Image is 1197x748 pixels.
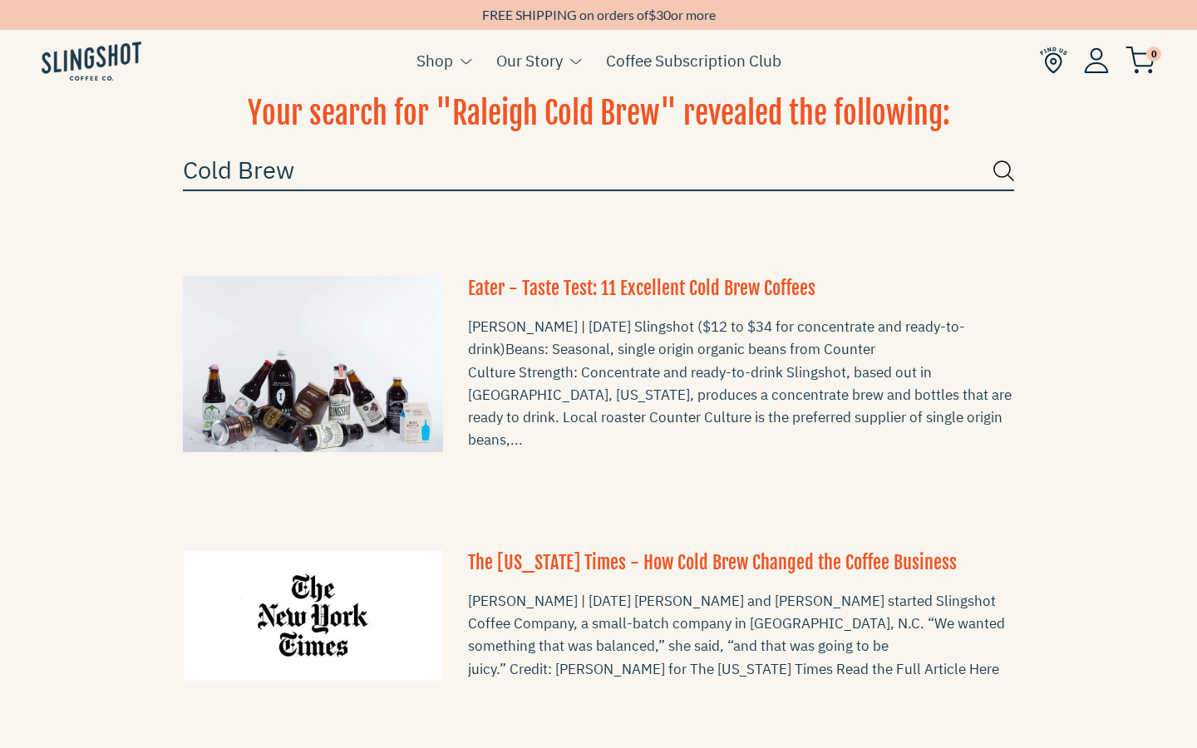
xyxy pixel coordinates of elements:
[1084,47,1109,73] img: Account
[606,48,781,73] a: Coffee Subscription Club
[183,550,443,681] img: nyt_1_large.jpg
[468,316,1014,451] p: [PERSON_NAME] | [DATE] Slingshot ($12 to $34 for concentrate and ready-to-drink)Beans: Seasonal, ...
[656,7,671,22] span: 30
[496,48,563,73] a: Our Story
[468,551,957,573] a: The [US_STATE] Times - How Cold Brew Changed the Coffee Business
[1126,47,1155,74] img: cart
[1126,51,1155,71] a: 0
[1040,47,1067,74] img: Find Us
[468,277,815,299] a: Eater - Taste Test: 11 Excellent Cold Brew Coffees
[416,48,453,73] a: Shop
[183,150,1014,191] input: Search our store
[648,7,656,22] span: $
[1146,47,1161,62] span: 0
[183,276,443,451] img: Screen_Shot_2021-11-03_at_4.05.40_PM_large.png
[468,590,1014,681] p: [PERSON_NAME] | [DATE] [PERSON_NAME] and [PERSON_NAME] started Slingshot Coffee Company, a small-...
[183,93,1014,135] h1: Your search for "Raleigh Cold Brew" revealed the following:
